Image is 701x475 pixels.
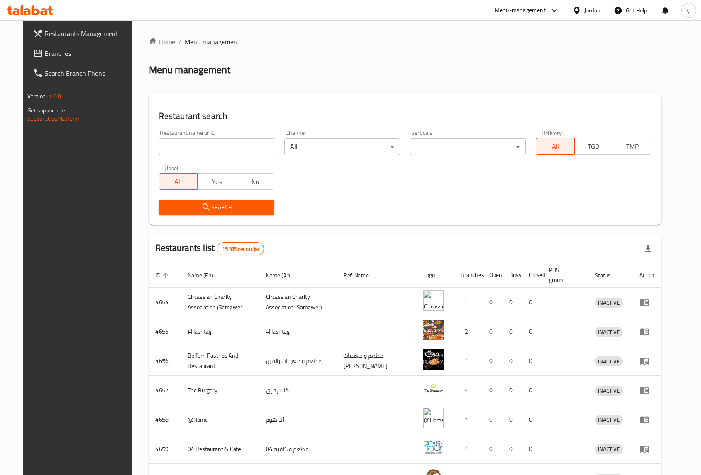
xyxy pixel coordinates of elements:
[454,434,483,464] td: 1
[337,346,416,376] td: مطعم و معجنات [PERSON_NAME]
[539,141,571,153] span: All
[503,434,522,464] td: 0
[149,376,181,405] td: 4657
[454,405,483,434] td: 1
[483,317,503,346] td: 0
[613,138,651,155] button: TMP
[45,68,134,78] span: Search Branch Phone
[181,376,259,405] td: The Burgery
[45,48,134,58] span: Branches
[522,434,542,464] td: 0
[423,378,444,399] img: The Burgery
[181,288,259,317] td: ​Circassian ​Charity ​Association​ (Samawer)
[155,270,171,280] span: ID
[616,141,648,153] span: TMP
[162,176,194,188] span: All
[503,263,522,288] th: Busy
[149,63,230,76] h2: Menu management
[149,317,181,346] td: 4655
[503,405,522,434] td: 0
[454,346,483,376] td: 1
[188,270,224,280] span: Name (En)
[159,138,274,155] input: Search for restaurant name or ID..
[522,317,542,346] td: 0
[536,138,575,155] button: All
[259,317,337,346] td: #Hashtag
[595,357,623,366] span: INACTIVE
[149,434,181,464] td: 4659
[454,376,483,405] td: 4
[159,173,198,190] button: All
[181,434,259,464] td: 04 Restaurant & Cafe
[155,242,265,255] h2: Restaurants list
[595,298,623,308] div: INACTIVE
[595,386,623,396] span: INACTIVE
[639,297,655,307] div: Menu
[417,263,454,288] th: Logo
[595,415,623,425] span: INACTIVE
[423,408,444,428] img: @Home
[181,317,259,346] td: #Hashtag
[541,130,562,136] label: Delivery
[423,320,444,340] img: #Hashtag
[149,37,662,47] nav: breadcrumb
[181,405,259,434] td: @Home
[522,263,542,288] th: Closed
[495,5,546,15] div: Menu-management
[179,37,181,47] li: /
[639,444,655,454] div: Menu
[27,113,80,124] a: Support.OpsPlatform
[503,288,522,317] td: 0
[574,138,613,155] button: TGO
[503,376,522,405] td: 0
[687,6,690,15] span: y
[26,43,140,63] a: Branches
[217,242,264,255] div: Total records count
[483,376,503,405] td: 0
[639,385,655,395] div: Menu
[639,356,655,366] div: Menu
[522,346,542,376] td: 0
[165,202,268,212] span: Search
[483,346,503,376] td: 0
[483,263,503,288] th: Open
[423,437,444,458] img: 04 Restaurant & Cafe
[595,444,623,454] div: INACTIVE
[343,270,379,280] span: Ref. Name
[266,270,301,280] span: Name (Ar)
[149,346,181,376] td: 4656
[259,288,337,317] td: ​Circassian ​Charity ​Association​ (Samawer)
[503,346,522,376] td: 0
[423,349,444,370] img: Belfurn Pastries And Restaurant
[454,317,483,346] td: 2
[483,434,503,464] td: 0
[454,288,483,317] td: 1
[483,288,503,317] td: 0
[159,200,274,215] button: Search
[595,327,623,337] span: INACTIVE
[595,270,622,280] span: Status
[201,176,233,188] span: Yes
[595,415,623,425] div: INACTIVE
[639,415,655,425] div: Menu
[26,63,140,83] a: Search Branch Phone
[284,138,400,155] div: All
[423,290,444,311] img: ​Circassian ​Charity ​Association​ (Samawer)
[45,29,134,38] span: Restaurants Management
[27,91,48,102] span: Version:
[197,173,236,190] button: Yes
[454,263,483,288] th: Branches
[185,37,240,47] span: Menu management
[410,138,526,155] div: ​
[259,434,337,464] td: مطعم و كافيه 04
[595,298,623,308] span: INACTIVE
[633,263,661,288] th: Action
[522,405,542,434] td: 0
[27,105,65,116] span: Get support on:
[26,24,140,43] a: Restaurants Management
[239,176,271,188] span: No
[149,288,181,317] td: 4654
[578,141,610,153] span: TGO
